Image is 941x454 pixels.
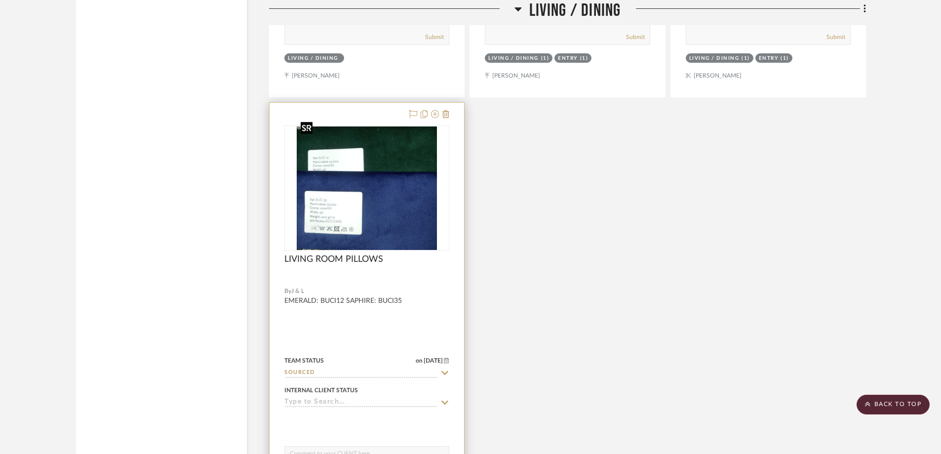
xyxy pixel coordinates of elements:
scroll-to-top-button: BACK TO TOP [857,395,930,414]
div: (1) [742,55,750,62]
div: 0 [285,126,449,250]
div: Team Status [284,356,324,365]
div: LIVING / DINING [288,55,338,62]
input: Type to Search… [284,369,437,378]
span: on [416,358,423,364]
div: Internal Client Status [284,386,358,395]
button: Submit [826,33,845,41]
button: Submit [425,33,444,41]
span: LIVING ROOM PILLOWS [284,254,383,265]
div: LIVING / DINING [488,55,539,62]
div: ENTRY [759,55,779,62]
img: LIVING ROOM PILLOWS [297,126,437,250]
div: (1) [781,55,789,62]
div: (1) [541,55,549,62]
span: [DATE] [423,357,444,364]
div: ENTRY [558,55,578,62]
div: LIVING / DINING [689,55,740,62]
span: By [284,287,291,296]
button: Submit [626,33,645,41]
div: (1) [580,55,588,62]
input: Type to Search… [284,398,437,408]
span: J & L [291,287,304,296]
